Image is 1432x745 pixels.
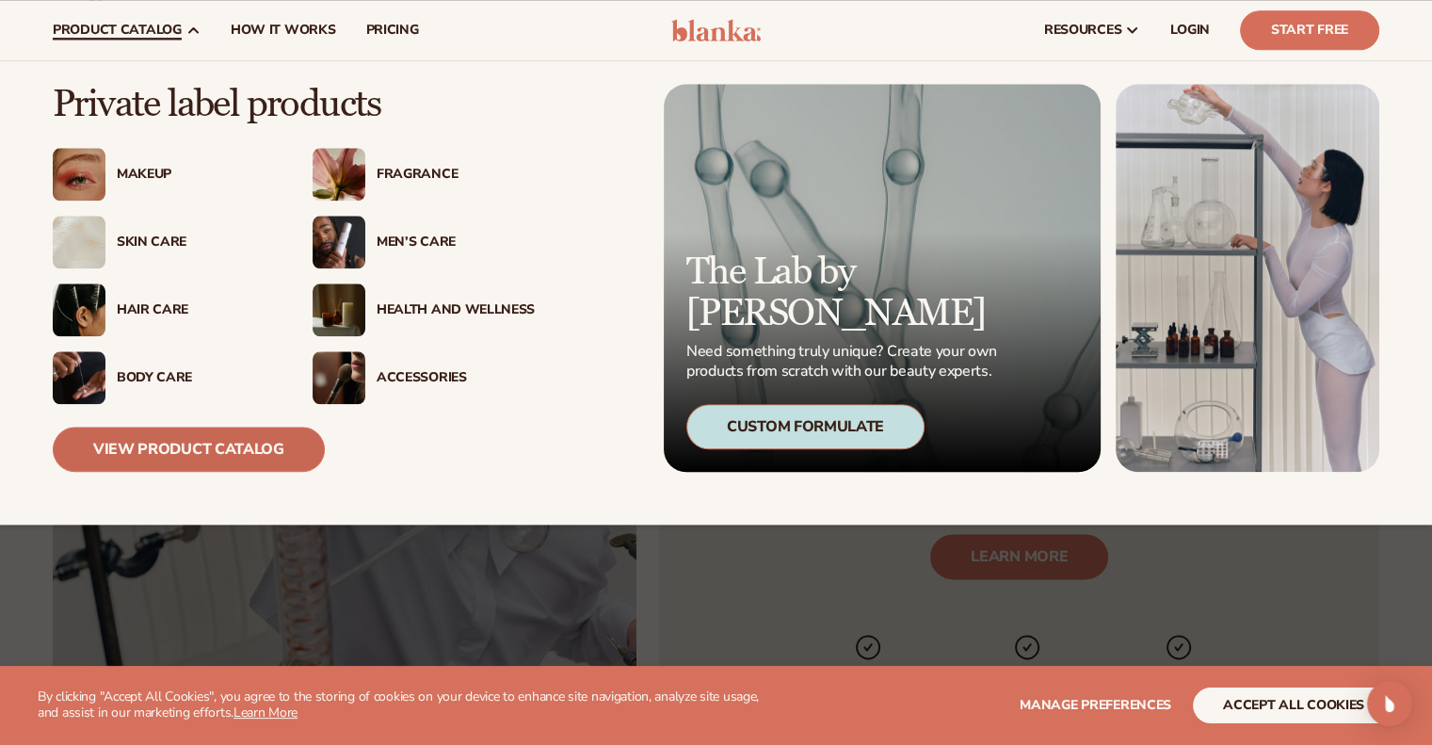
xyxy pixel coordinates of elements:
img: Candles and incense on table. [313,283,365,336]
a: Male hand applying moisturizer. Body Care [53,351,275,404]
div: Health And Wellness [377,302,535,318]
span: Manage preferences [1020,696,1171,714]
p: Private label products [53,84,535,125]
div: Men’s Care [377,235,535,251]
a: Candles and incense on table. Health And Wellness [313,283,535,336]
span: product catalog [53,23,182,38]
div: Makeup [117,167,275,183]
img: Female in lab with equipment. [1116,84,1379,472]
img: Female hair pulled back with clips. [53,283,105,336]
img: Pink blooming flower. [313,148,365,201]
a: Start Free [1240,10,1379,50]
span: resources [1044,23,1121,38]
img: Female with makeup brush. [313,351,365,404]
div: Body Care [117,370,275,386]
img: logo [671,19,761,41]
a: Microscopic product formula. The Lab by [PERSON_NAME] Need something truly unique? Create your ow... [664,84,1101,472]
div: Skin Care [117,235,275,251]
span: LOGIN [1170,23,1210,38]
a: Female with makeup brush. Accessories [313,351,535,404]
p: The Lab by [PERSON_NAME] [686,251,1003,334]
img: Male holding moisturizer bottle. [313,216,365,268]
div: Hair Care [117,302,275,318]
a: Female hair pulled back with clips. Hair Care [53,283,275,336]
a: Female with glitter eye makeup. Makeup [53,148,275,201]
p: Need something truly unique? Create your own products from scratch with our beauty experts. [686,342,1003,381]
span: How It Works [231,23,336,38]
p: By clicking "Accept All Cookies", you agree to the storing of cookies on your device to enhance s... [38,689,780,721]
div: Custom Formulate [686,404,925,449]
button: accept all cookies [1193,688,1394,723]
a: View Product Catalog [53,427,325,472]
a: Cream moisturizer swatch. Skin Care [53,216,275,268]
div: Accessories [377,370,535,386]
img: Male hand applying moisturizer. [53,351,105,404]
a: Learn More [233,704,298,721]
img: Female with glitter eye makeup. [53,148,105,201]
a: Pink blooming flower. Fragrance [313,148,535,201]
img: Cream moisturizer swatch. [53,216,105,268]
button: Manage preferences [1020,688,1171,723]
div: Fragrance [377,167,535,183]
span: pricing [365,23,418,38]
a: Male holding moisturizer bottle. Men’s Care [313,216,535,268]
div: Open Intercom Messenger [1367,681,1412,726]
